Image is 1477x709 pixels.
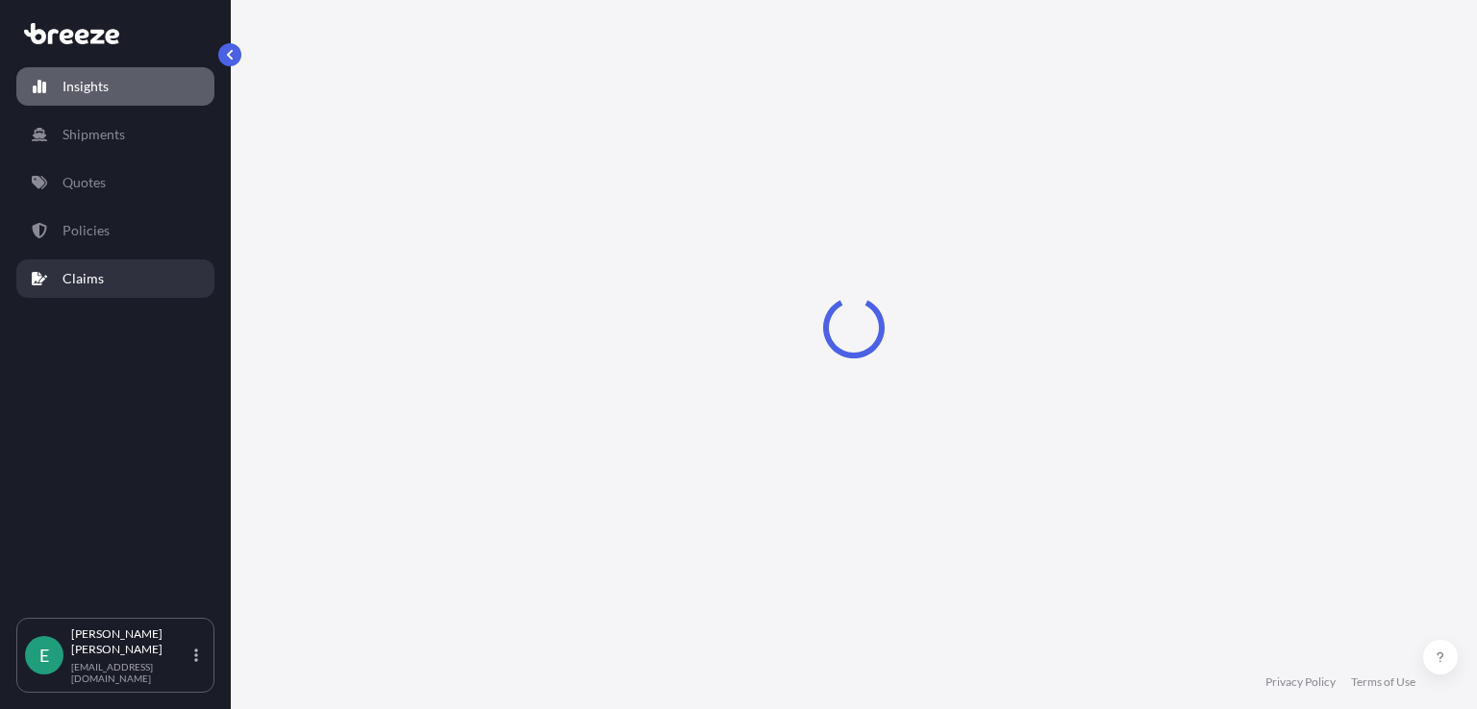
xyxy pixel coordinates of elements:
[63,173,106,192] p: Quotes
[63,221,110,240] p: Policies
[39,646,49,665] span: E
[16,259,214,298] a: Claims
[1265,674,1336,690] a: Privacy Policy
[16,67,214,106] a: Insights
[1351,674,1415,690] a: Terms of Use
[16,163,214,202] a: Quotes
[16,115,214,154] a: Shipments
[71,661,190,684] p: [EMAIL_ADDRESS][DOMAIN_NAME]
[16,211,214,250] a: Policies
[63,269,104,288] p: Claims
[63,77,109,96] p: Insights
[63,125,125,144] p: Shipments
[71,626,190,657] p: [PERSON_NAME] [PERSON_NAME]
